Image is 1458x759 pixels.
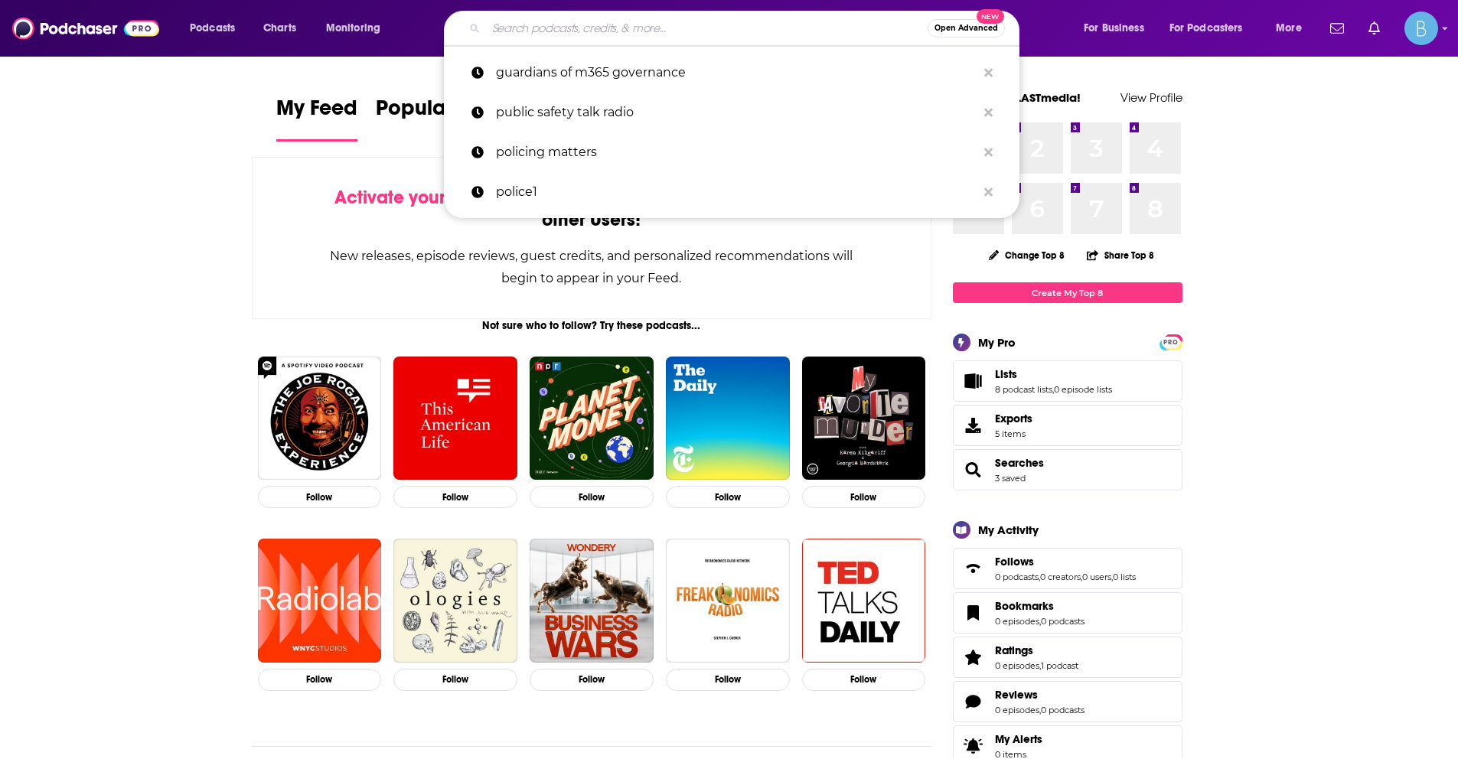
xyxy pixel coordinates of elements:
a: Follows [958,558,989,579]
span: 5 items [995,428,1032,439]
a: Lists [958,370,989,392]
p: public safety talk radio [496,93,977,132]
div: Not sure who to follow? Try these podcasts... [252,319,932,332]
a: 0 episodes [995,660,1039,671]
a: My Feed [276,95,357,142]
a: Show notifications dropdown [1324,15,1350,41]
div: by following Podcasts, Creators, Lists, and other Users! [329,187,855,231]
button: Change Top 8 [980,246,1075,265]
span: Lists [953,360,1182,402]
a: 0 episode lists [1054,384,1112,395]
span: My Alerts [958,735,989,757]
button: Follow [530,486,654,508]
span: Bookmarks [995,599,1054,613]
img: Ologies with Alie Ward [393,539,517,663]
a: 0 podcasts [1041,705,1085,715]
span: Open Advanced [934,24,998,32]
button: open menu [315,16,400,41]
a: 0 creators [1040,572,1081,582]
button: open menu [1160,16,1265,41]
img: User Profile [1404,11,1438,45]
span: More [1276,18,1302,39]
a: Popular Feed [376,95,506,142]
div: Search podcasts, credits, & more... [458,11,1034,46]
a: Show notifications dropdown [1362,15,1386,41]
button: Follow [530,669,654,691]
a: Bookmarks [995,599,1085,613]
a: Ratings [995,643,1078,657]
button: Follow [802,669,926,691]
span: , [1039,572,1040,582]
span: , [1081,572,1082,582]
img: The Daily [666,357,790,480]
a: Searches [958,459,989,480]
img: Podchaser - Follow, Share and Rate Podcasts [12,14,159,43]
button: Follow [666,669,790,691]
span: , [1111,572,1113,582]
a: public safety talk radio [444,93,1019,132]
span: , [1039,660,1041,671]
span: Exports [995,412,1032,425]
a: Searches [995,456,1044,470]
a: Ratings [958,647,989,668]
button: open menu [1265,16,1321,41]
a: 0 podcasts [995,572,1039,582]
span: For Business [1084,18,1144,39]
a: 3 saved [995,473,1026,484]
p: guardians of m365 governance [496,53,977,93]
a: PRO [1162,336,1180,347]
span: PRO [1162,337,1180,348]
button: open menu [1073,16,1163,41]
a: Follows [995,555,1136,568]
img: Radiolab [258,539,382,663]
a: Charts [253,16,305,41]
button: Follow [802,486,926,508]
a: Bookmarks [958,602,989,624]
span: Reviews [995,688,1038,702]
span: Lists [995,367,1017,381]
div: My Pro [978,335,1016,350]
a: Lists [995,367,1112,381]
a: 0 lists [1113,572,1136,582]
a: View Profile [1120,90,1182,105]
a: Reviews [958,691,989,712]
button: Follow [258,669,382,691]
a: 0 users [1082,572,1111,582]
button: Share Top 8 [1086,240,1155,270]
a: guardians of m365 governance [444,53,1019,93]
p: police1 [496,172,977,212]
img: This American Life [393,357,517,480]
span: Charts [263,18,296,39]
a: 0 episodes [995,616,1039,627]
img: The Joe Rogan Experience [258,357,382,480]
a: 0 episodes [995,705,1039,715]
a: Reviews [995,688,1085,702]
span: My Alerts [995,732,1042,746]
img: My Favorite Murder with Karen Kilgariff and Georgia Hardstark [802,357,926,480]
img: TED Talks Daily [802,539,926,663]
input: Search podcasts, credits, & more... [486,16,928,41]
span: Exports [958,415,989,436]
a: policing matters [444,132,1019,172]
a: 0 podcasts [1041,616,1085,627]
img: Business Wars [530,539,654,663]
a: police1 [444,172,1019,212]
a: Exports [953,405,1182,446]
span: Popular Feed [376,95,506,130]
span: Activate your Feed [334,186,491,209]
div: New releases, episode reviews, guest credits, and personalized recommendations will begin to appe... [329,245,855,289]
img: Planet Money [530,357,654,480]
span: Follows [995,555,1034,568]
span: Ratings [953,637,1182,678]
img: Freakonomics Radio [666,539,790,663]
